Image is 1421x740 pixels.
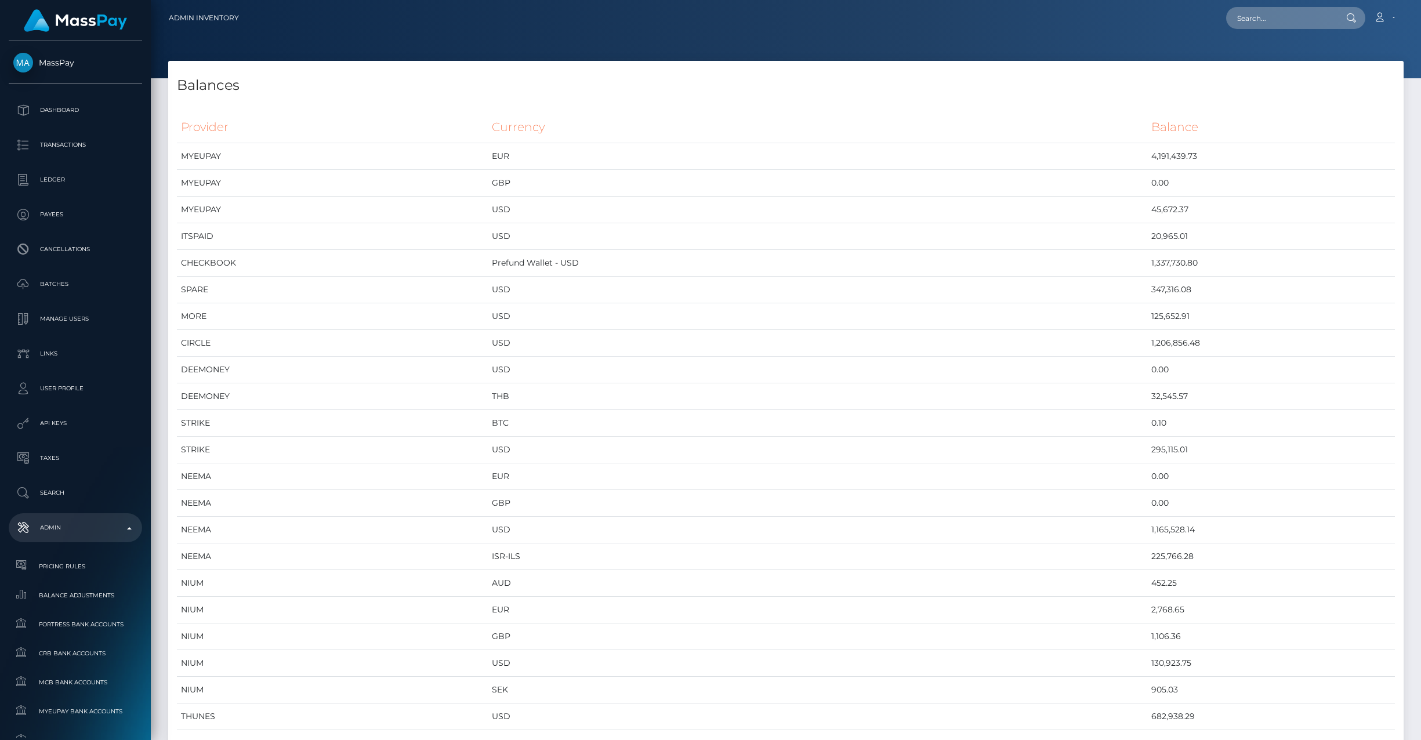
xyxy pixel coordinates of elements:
td: 347,316.08 [1147,277,1395,303]
td: NIUM [177,650,488,677]
td: BTC [488,410,1148,437]
td: 130,923.75 [1147,650,1395,677]
td: MYEUPAY [177,197,488,223]
td: THB [488,383,1148,410]
a: Payees [9,200,142,229]
td: NIUM [177,597,488,623]
td: STRIKE [177,410,488,437]
td: Prefund Wallet - USD [488,250,1148,277]
td: 1,206,856.48 [1147,330,1395,357]
td: ITSPAID [177,223,488,250]
td: NIUM [177,677,488,703]
span: MassPay [9,57,142,68]
td: EUR [488,597,1148,623]
p: Payees [13,206,137,223]
p: Search [13,484,137,502]
td: 682,938.29 [1147,703,1395,730]
td: USD [488,197,1148,223]
h4: Balances [177,75,1395,96]
th: Balance [1147,111,1395,143]
a: Ledger [9,165,142,194]
a: MCB Bank Accounts [9,670,142,695]
td: SEK [488,677,1148,703]
span: MyEUPay Bank Accounts [13,705,137,718]
td: 125,652.91 [1147,303,1395,330]
span: Pricing Rules [13,560,137,573]
td: 2,768.65 [1147,597,1395,623]
td: 452.25 [1147,570,1395,597]
p: Dashboard [13,101,137,119]
td: THUNES [177,703,488,730]
img: MassPay [13,53,33,72]
td: USD [488,437,1148,463]
td: USD [488,517,1148,543]
td: DEEMONEY [177,383,488,410]
span: Balance Adjustments [13,589,137,602]
a: Dashboard [9,96,142,125]
a: Admin Inventory [169,6,239,30]
p: Manage Users [13,310,137,328]
td: USD [488,277,1148,303]
p: Links [13,345,137,362]
a: Pricing Rules [9,554,142,579]
th: Provider [177,111,488,143]
a: CRB Bank Accounts [9,641,142,666]
a: MyEUPay Bank Accounts [9,699,142,724]
span: MCB Bank Accounts [13,676,137,689]
p: Cancellations [13,241,137,258]
a: Manage Users [9,304,142,333]
td: 0.10 [1147,410,1395,437]
a: Admin [9,513,142,542]
td: 0.00 [1147,357,1395,383]
td: 1,106.36 [1147,623,1395,650]
td: 225,766.28 [1147,543,1395,570]
a: User Profile [9,374,142,403]
td: 1,165,528.14 [1147,517,1395,543]
p: Ledger [13,171,137,188]
td: NEEMA [177,490,488,517]
a: Cancellations [9,235,142,264]
td: ISR-ILS [488,543,1148,570]
p: Batches [13,275,137,293]
td: 295,115.01 [1147,437,1395,463]
td: USD [488,223,1148,250]
td: NEEMA [177,517,488,543]
th: Currency [488,111,1148,143]
td: NEEMA [177,543,488,570]
td: USD [488,330,1148,357]
p: User Profile [13,380,137,397]
td: MYEUPAY [177,170,488,197]
td: CHECKBOOK [177,250,488,277]
a: Batches [9,270,142,299]
td: 1,337,730.80 [1147,250,1395,277]
td: 4,191,439.73 [1147,143,1395,170]
td: CIRCLE [177,330,488,357]
img: MassPay Logo [24,9,127,32]
td: EUR [488,143,1148,170]
td: USD [488,357,1148,383]
td: 32,545.57 [1147,383,1395,410]
a: Balance Adjustments [9,583,142,608]
td: STRIKE [177,437,488,463]
td: EUR [488,463,1148,490]
p: Taxes [13,449,137,467]
p: API Keys [13,415,137,432]
a: Transactions [9,130,142,159]
span: CRB Bank Accounts [13,647,137,660]
td: GBP [488,623,1148,650]
td: GBP [488,490,1148,517]
a: Fortress Bank Accounts [9,612,142,637]
td: 905.03 [1147,677,1395,703]
input: Search... [1226,7,1335,29]
td: NIUM [177,570,488,597]
span: Fortress Bank Accounts [13,618,137,631]
a: Taxes [9,444,142,473]
td: MYEUPAY [177,143,488,170]
td: 0.00 [1147,170,1395,197]
td: 0.00 [1147,463,1395,490]
td: NIUM [177,623,488,650]
td: GBP [488,170,1148,197]
td: USD [488,650,1148,677]
td: AUD [488,570,1148,597]
td: NEEMA [177,463,488,490]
